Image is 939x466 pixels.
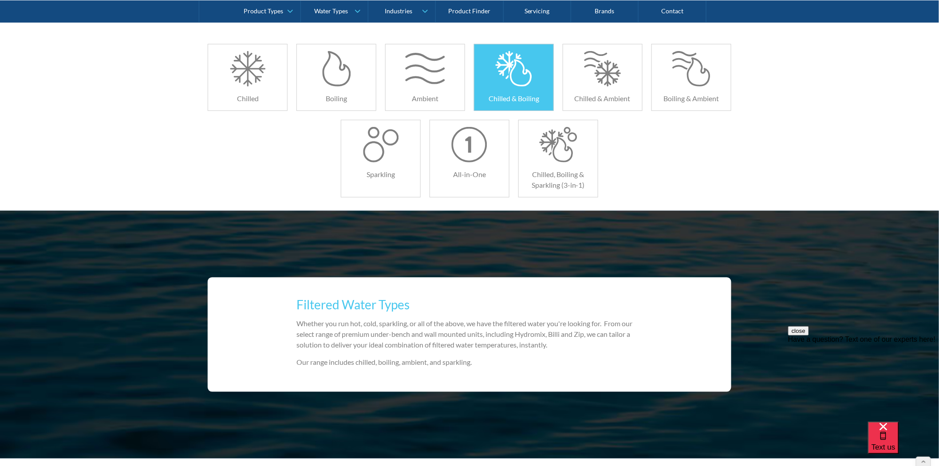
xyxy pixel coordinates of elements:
[296,295,643,314] h3: Filtered Water Types
[563,44,643,111] a: Chilled & Ambient
[518,120,598,197] a: Chilled, Boiling & Sparkling (3-in-1)
[519,169,598,190] h6: Chilled, Boiling & Sparkling (3-in-1)
[652,93,731,104] h6: Boiling & Ambient
[386,93,465,104] h6: Ambient
[563,93,642,104] h6: Chilled & Ambient
[341,169,420,180] h6: Sparkling
[244,7,283,15] div: Product Types
[385,7,412,15] div: Industries
[296,44,376,111] a: Boiling
[474,44,554,111] a: Chilled & Boiling
[296,357,643,367] p: Our range includes chilled, boiling, ambient, and sparkling.
[296,318,643,350] p: Whether you run hot, cold, sparkling, or all of the above, we have the filtered water you're look...
[314,7,348,15] div: Water Types
[430,120,509,197] a: All-in-One
[868,422,939,466] iframe: podium webchat widget bubble
[385,44,465,111] a: Ambient
[788,326,939,433] iframe: podium webchat widget prompt
[297,93,376,104] h6: Boiling
[208,93,287,104] h6: Chilled
[651,44,731,111] a: Boiling & Ambient
[208,44,288,111] a: Chilled
[341,120,421,197] a: Sparkling
[474,93,553,104] h6: Chilled & Boiling
[430,169,509,180] h6: All-in-One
